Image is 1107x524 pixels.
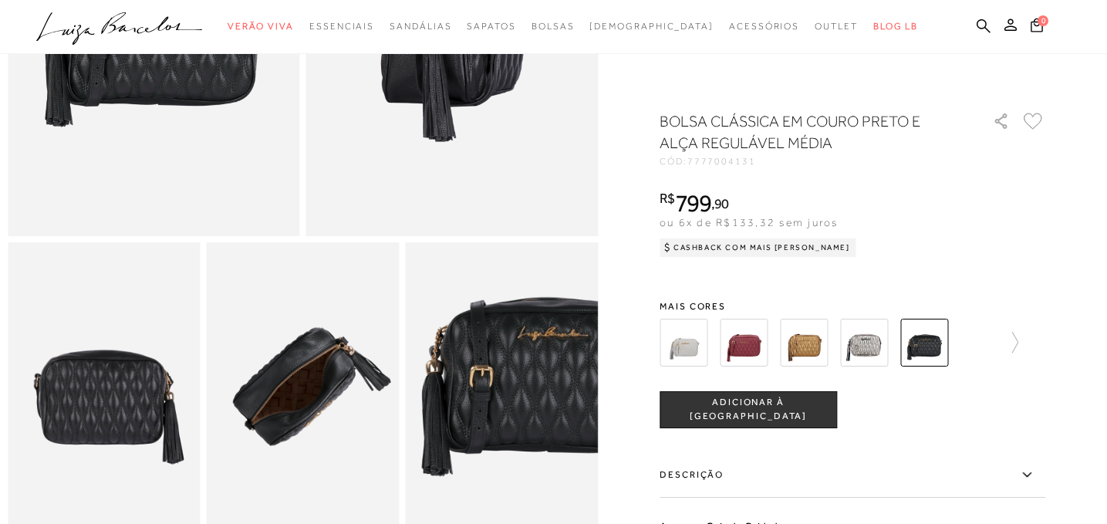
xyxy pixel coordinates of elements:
span: Bolsas [532,21,575,32]
span: Verão Viva [228,21,294,32]
span: Mais cores [660,302,1045,311]
img: BOLSA CLÁSSICA EM COURO PRETO E ALÇA REGULÁVEL MÉDIA [900,319,948,367]
span: ADICIONAR À [GEOGRAPHIC_DATA] [660,396,836,423]
span: 90 [714,195,729,211]
span: BLOG LB [873,21,918,32]
img: BOLSA CLÁSSICA EM COURO METALIZADO OURO VELHO E ALÇA REGULÁVEL MÉDIA [780,319,828,367]
a: categoryNavScreenReaderText [467,12,515,41]
i: R$ [660,191,675,205]
a: categoryNavScreenReaderText [532,12,575,41]
span: 0 [1038,15,1048,26]
span: 7777004131 [687,156,756,167]
h1: BOLSA CLÁSSICA EM COURO PRETO E ALÇA REGULÁVEL MÉDIA [660,110,949,154]
span: [DEMOGRAPHIC_DATA] [589,21,714,32]
a: categoryNavScreenReaderText [729,12,799,41]
img: BOLSA CLÁSSICA EM COURO CINZA ESTANHO E ALÇA REGULÁVEL MÉDIA [660,319,707,367]
span: Essenciais [309,21,374,32]
img: BOLSA CLÁSSICA EM COURO METALIZADO TITÂNIO E ALÇA REGULÁVEL MÉDIA [840,319,888,367]
a: categoryNavScreenReaderText [228,12,294,41]
img: BOLSA CLÁSSICA EM COURO MARSALA E ALÇA REGULÁVEL MÉDIA [720,319,768,367]
a: categoryNavScreenReaderText [815,12,858,41]
div: CÓD: [660,157,968,166]
span: ou 6x de R$133,32 sem juros [660,216,838,228]
span: Sandálias [390,21,451,32]
a: BLOG LB [873,12,918,41]
a: noSubCategoriesText [589,12,714,41]
span: 799 [675,189,711,217]
a: categoryNavScreenReaderText [390,12,451,41]
button: 0 [1026,17,1048,38]
span: Sapatos [467,21,515,32]
i: , [711,197,729,211]
label: Descrição [660,453,1045,498]
a: categoryNavScreenReaderText [309,12,374,41]
span: Outlet [815,21,858,32]
span: Acessórios [729,21,799,32]
div: Cashback com Mais [PERSON_NAME] [660,238,856,257]
button: ADICIONAR À [GEOGRAPHIC_DATA] [660,391,837,428]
